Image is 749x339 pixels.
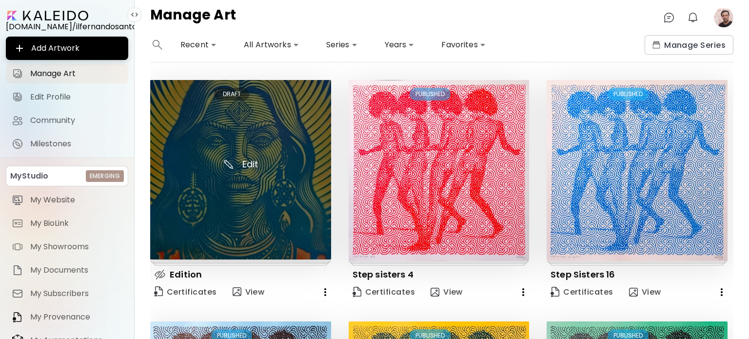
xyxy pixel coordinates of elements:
img: item [12,218,23,229]
div: Years [381,37,418,53]
img: view-art [431,288,439,297]
span: Certificates [551,287,613,298]
div: Recent [177,37,220,53]
span: My Website [30,195,122,205]
span: My Subscribers [30,289,122,299]
img: Certificate [353,287,361,297]
img: Edit Profile icon [12,91,23,103]
a: CertificateCertificates [150,282,221,302]
img: view-art [629,288,638,297]
span: Manage Series [652,40,726,50]
a: itemMy Website [6,190,128,210]
h6: Emerging [90,172,120,180]
button: search [150,35,165,55]
p: Step Sisters 16 [551,269,615,280]
p: Edition [170,269,202,280]
img: printsIndicator [548,261,727,266]
p: Step sisters 4 [353,269,414,280]
span: View [233,286,265,298]
span: Community [30,116,122,125]
span: Manage Art [30,69,122,79]
img: item [12,241,23,253]
img: thumbnail [150,80,331,259]
img: item [12,264,23,276]
img: printsIndicator [151,261,330,266]
div: DRAFT [214,88,249,100]
a: CertificateCertificates [349,282,419,302]
span: Certificates [154,285,217,299]
div: Favorites [437,37,489,53]
h4: Manage Art [150,8,236,27]
img: thumbnail [349,80,530,261]
a: itemMy Documents [6,260,128,280]
a: itemMy BioLink [6,214,128,233]
div: Series [322,37,361,53]
a: itemMy Provenance [6,307,128,327]
img: printsIndicator [349,261,528,266]
button: view-artView [229,282,269,302]
button: collectionsManage Series [645,35,733,55]
span: View [629,287,661,298]
a: Manage Art iconManage Art [6,64,128,83]
img: search [153,40,162,50]
img: collections [652,41,660,49]
img: item [12,194,23,206]
div: All Artworks [240,37,303,53]
span: View [431,287,463,298]
a: Community iconCommunity [6,111,128,130]
button: view-artView [427,282,467,302]
img: bellIcon [687,12,699,23]
span: Certificates [353,287,415,298]
img: Community icon [12,115,23,126]
img: Certificate [154,286,163,297]
div: PUBLISHED [608,88,649,100]
a: Edit Profile iconEdit Profile [6,87,128,107]
a: itemMy Subscribers [6,284,128,303]
a: itemMy Showrooms [6,237,128,257]
img: view-art [233,287,241,296]
img: thumbnail [547,80,728,261]
a: completeMilestones iconMilestones [6,134,128,154]
img: Manage Art icon [12,68,23,80]
img: Certificate [551,287,559,297]
span: My BioLink [30,219,122,228]
span: Edit Profile [30,92,122,102]
button: Add Artwork [6,37,128,60]
img: collapse [131,11,138,19]
div: PUBLISHED [410,88,451,100]
img: chatIcon [663,12,675,23]
a: CertificateCertificates [547,282,617,302]
button: bellIcon [685,9,701,26]
button: view-artView [625,282,665,302]
span: Add Artwork [14,42,120,54]
span: My Provenance [30,312,122,322]
p: MyStudio [10,170,48,182]
span: My Showrooms [30,242,122,252]
span: Milestones [30,139,122,149]
img: item [12,288,23,299]
div: [DOMAIN_NAME]/ilfernandosantos [6,20,128,33]
span: My Documents [30,265,122,275]
img: item [12,311,23,323]
img: Milestones icon [12,138,23,150]
img: hidden [154,269,166,280]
